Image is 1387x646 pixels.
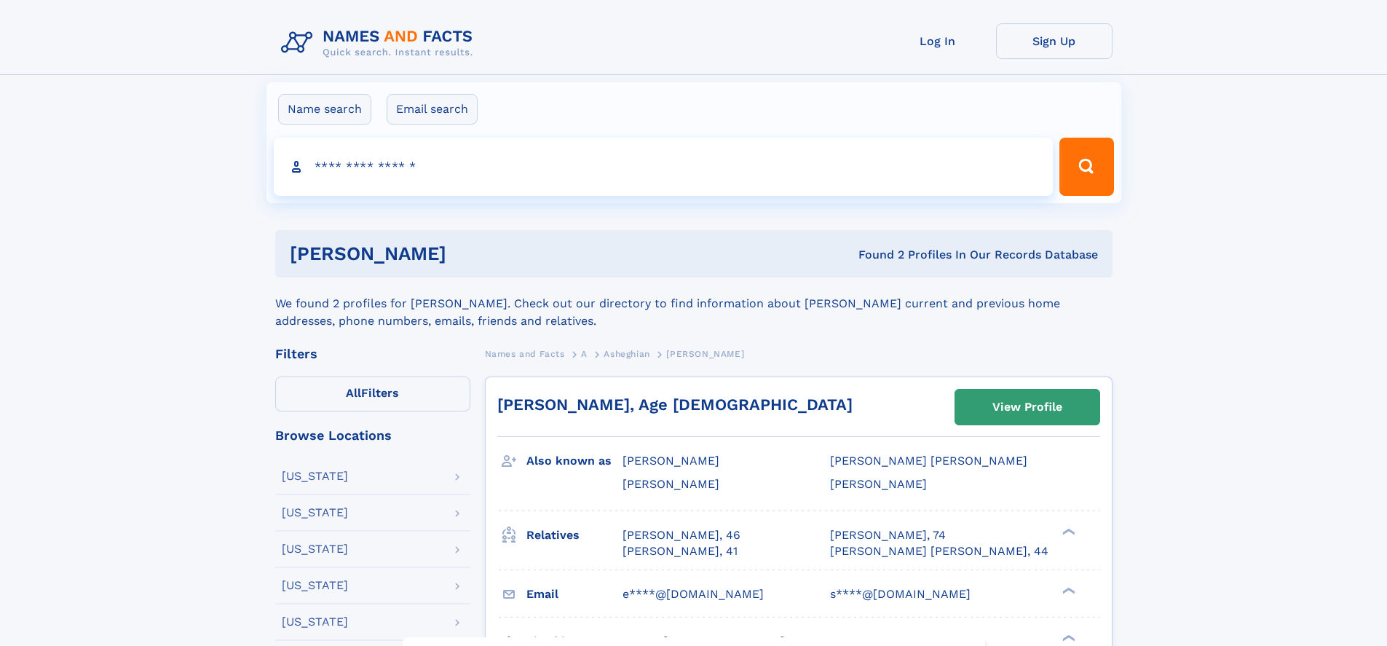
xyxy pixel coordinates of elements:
[623,454,719,468] span: [PERSON_NAME]
[346,386,361,400] span: All
[604,344,649,363] a: Asheghian
[830,454,1027,468] span: [PERSON_NAME] [PERSON_NAME]
[485,344,565,363] a: Names and Facts
[623,477,719,491] span: [PERSON_NAME]
[652,247,1098,263] div: Found 2 Profiles In Our Records Database
[955,390,1099,425] a: View Profile
[282,543,348,555] div: [US_STATE]
[282,507,348,519] div: [US_STATE]
[604,349,649,359] span: Asheghian
[497,395,853,414] a: [PERSON_NAME], Age [DEMOGRAPHIC_DATA]
[1059,633,1076,642] div: ❯
[996,23,1113,59] a: Sign Up
[282,470,348,482] div: [US_STATE]
[1059,527,1076,536] div: ❯
[274,138,1054,196] input: search input
[581,349,588,359] span: A
[290,245,652,263] h1: [PERSON_NAME]
[526,449,623,473] h3: Also known as
[830,543,1048,559] a: [PERSON_NAME] [PERSON_NAME], 44
[526,582,623,607] h3: Email
[666,349,744,359] span: [PERSON_NAME]
[275,277,1113,330] div: We found 2 profiles for [PERSON_NAME]. Check out our directory to find information about [PERSON_...
[992,390,1062,424] div: View Profile
[1059,138,1113,196] button: Search Button
[1059,586,1076,595] div: ❯
[282,616,348,628] div: [US_STATE]
[526,523,623,548] h3: Relatives
[275,429,470,442] div: Browse Locations
[830,527,946,543] a: [PERSON_NAME], 74
[880,23,996,59] a: Log In
[623,527,740,543] a: [PERSON_NAME], 46
[275,23,485,63] img: Logo Names and Facts
[623,543,738,559] a: [PERSON_NAME], 41
[282,580,348,591] div: [US_STATE]
[275,377,470,411] label: Filters
[278,94,371,125] label: Name search
[581,344,588,363] a: A
[387,94,478,125] label: Email search
[275,347,470,361] div: Filters
[830,477,927,491] span: [PERSON_NAME]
